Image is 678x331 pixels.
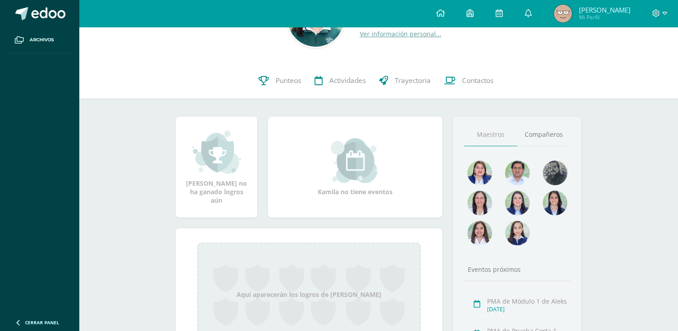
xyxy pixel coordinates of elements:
[467,161,492,185] img: 135afc2e3c36cc19cf7f4a6ffd4441d1.png
[487,297,567,305] div: PMA de Módulo 1 de Aleks
[372,63,437,99] a: Trayectoria
[505,161,530,185] img: 1e7bfa517bf798cc96a9d855bf172288.png
[579,13,630,21] span: Mi Perfil
[464,265,570,274] div: Eventos próximos
[252,63,308,99] a: Punteos
[579,5,630,14] span: [PERSON_NAME]
[517,123,570,146] a: Compañeros
[543,161,567,185] img: 4179e05c207095638826b52d0d6e7b97.png
[329,76,366,85] span: Actividades
[543,191,567,215] img: d4e0c534ae446c0d00535d3bb96704e9.png
[467,221,492,245] img: 1be4a43e63524e8157c558615cd4c825.png
[467,191,492,215] img: 78f4197572b4db04b380d46154379998.png
[331,138,380,183] img: event_small.png
[505,221,530,245] img: e0582db7cc524a9960c08d03de9ec803.png
[25,319,59,326] span: Cerrar panel
[30,36,54,44] span: Archivos
[192,130,241,174] img: achievement_small.png
[487,305,567,313] div: [DATE]
[395,76,431,85] span: Trayectoria
[276,76,301,85] span: Punteos
[554,4,572,22] img: cc3a47114ec549f5acc0a5e2bcb9fd2f.png
[7,27,72,53] a: Archivos
[311,138,400,196] div: Kamila no tiene eventos
[462,76,493,85] span: Contactos
[505,191,530,215] img: 421193c219fb0d09e137c3cdd2ddbd05.png
[360,30,441,38] a: Ver información personal...
[308,63,372,99] a: Actividades
[437,63,500,99] a: Contactos
[185,130,248,205] div: [PERSON_NAME] no ha ganado logros aún
[464,123,517,146] a: Maestros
